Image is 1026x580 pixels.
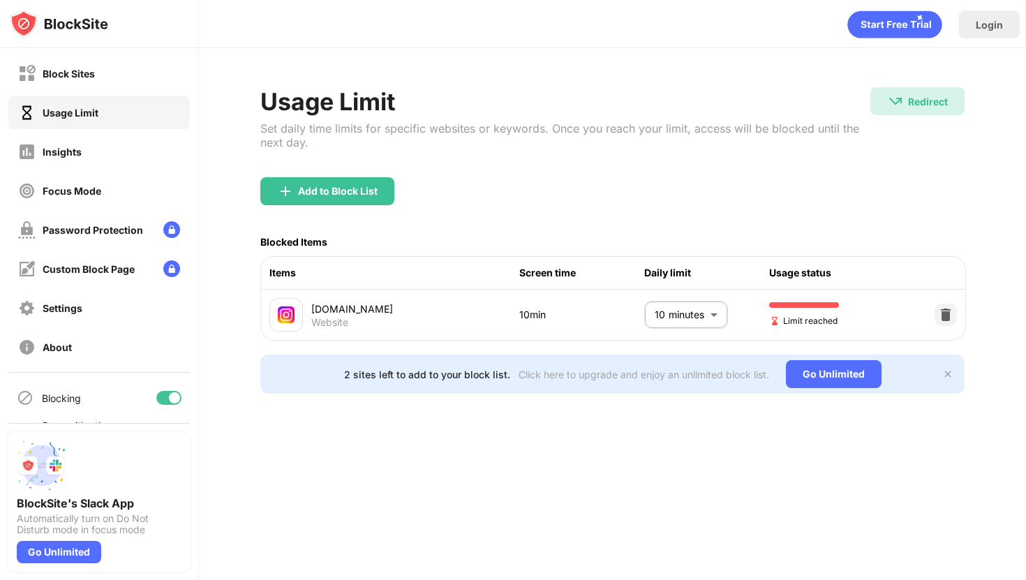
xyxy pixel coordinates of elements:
[655,307,705,322] p: 10 minutes
[18,260,36,278] img: customize-block-page-off.svg
[18,65,36,82] img: block-off.svg
[298,186,378,197] div: Add to Block List
[260,121,870,149] div: Set daily time limits for specific websites or keywords. Once you reach your limit, access will b...
[278,306,295,323] img: favicons
[769,315,780,327] img: hourglass-end.svg
[43,302,82,314] div: Settings
[43,146,82,158] div: Insights
[311,302,519,316] div: [DOMAIN_NAME]
[519,265,644,281] div: Screen time
[644,265,769,281] div: Daily limit
[311,316,348,329] div: Website
[847,10,942,38] div: animation
[976,19,1003,31] div: Login
[942,369,953,380] img: x-button.svg
[344,369,510,380] div: 2 sites left to add to your block list.
[769,314,838,327] span: Limit reached
[18,339,36,356] img: about-off.svg
[17,440,67,491] img: push-slack.svg
[163,221,180,238] img: lock-menu.svg
[18,221,36,239] img: password-protection-off.svg
[18,143,36,161] img: insights-off.svg
[43,263,135,275] div: Custom Block Page
[17,513,181,535] div: Automatically turn on Do Not Disturb mode in focus mode
[519,369,769,380] div: Click here to upgrade and enjoy an unlimited block list.
[18,182,36,200] img: focus-off.svg
[260,236,327,248] div: Blocked Items
[43,341,72,353] div: About
[43,107,98,119] div: Usage Limit
[43,224,143,236] div: Password Protection
[519,307,644,322] div: 10min
[18,299,36,317] img: settings-off.svg
[17,496,181,510] div: BlockSite's Slack App
[163,260,180,277] img: lock-menu.svg
[10,10,108,38] img: logo-blocksite.svg
[260,87,870,116] div: Usage Limit
[42,392,81,404] div: Blocking
[42,419,114,443] div: Sync with other devices
[17,389,34,406] img: blocking-icon.svg
[786,360,882,388] div: Go Unlimited
[43,68,95,80] div: Block Sites
[769,265,894,281] div: Usage status
[17,541,101,563] div: Go Unlimited
[18,104,36,121] img: time-usage-on.svg
[43,185,101,197] div: Focus Mode
[269,265,519,281] div: Items
[908,96,948,107] div: Redirect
